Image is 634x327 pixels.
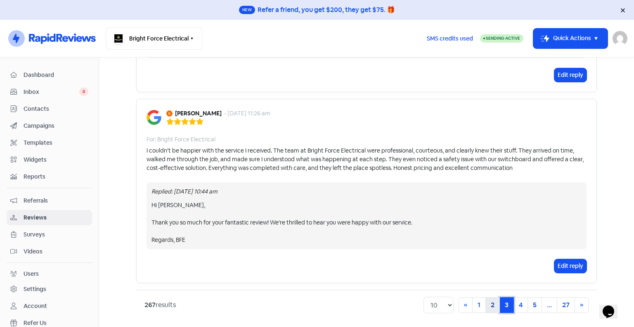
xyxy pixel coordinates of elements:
a: Dashboard [7,67,92,83]
span: Campaigns [24,122,88,130]
img: Image [147,110,161,125]
div: results [144,300,176,310]
button: Quick Actions [533,29,608,48]
button: Edit reply [554,259,587,273]
a: Next [575,297,589,313]
a: Previous [459,297,473,313]
a: 4 [513,297,528,313]
span: New [239,6,255,14]
a: Inbox 0 [7,84,92,100]
div: For: Bright Force Electrical [147,135,215,144]
a: Widgets [7,152,92,167]
div: - [DATE] 11:26 am [224,109,270,118]
a: 1 [472,297,486,313]
a: Reviews [7,210,92,225]
a: Users [7,266,92,282]
span: Inbox [24,88,79,96]
div: Hi [PERSON_NAME], Thank you so much for your fantastic review! We're thrilled to hear you were ha... [151,201,582,244]
a: 2 [485,297,500,313]
span: Dashboard [24,71,88,79]
div: Account [24,302,47,310]
span: Referrals [24,196,88,205]
a: 27 [557,297,575,313]
span: Reviews [24,213,88,222]
a: Campaigns [7,118,92,134]
span: Templates [24,138,88,147]
span: Surveys [24,230,88,239]
b: [PERSON_NAME] [175,109,222,118]
span: Widgets [24,155,88,164]
a: SMS credits used [420,33,480,42]
a: ... [542,297,557,313]
div: Refer a friend, you get $200, they get $75. 🎁 [258,5,395,15]
span: « [464,301,467,309]
img: Avatar [166,110,173,117]
a: Videos [7,244,92,259]
a: Referrals [7,193,92,208]
iframe: chat widget [599,294,626,319]
a: Contacts [7,101,92,117]
button: Bright Force Electrical [106,27,202,50]
strong: 267 [144,301,156,309]
div: Users [24,270,39,278]
a: 5 [528,297,542,313]
a: Sending Active [480,33,523,43]
span: 0 [79,88,88,96]
span: Contacts [24,105,88,113]
a: Templates [7,135,92,150]
a: Surveys [7,227,92,242]
a: Account [7,298,92,314]
a: Reports [7,169,92,184]
span: Reports [24,172,88,181]
a: 3 [499,297,514,313]
button: Edit reply [554,68,587,82]
img: User [613,31,627,46]
span: » [580,301,583,309]
span: SMS credits used [427,34,473,43]
a: Settings [7,282,92,297]
i: Replied: [DATE] 10:44 am [151,188,218,195]
div: Settings [24,285,46,294]
span: Sending Active [486,36,520,41]
div: I couldn't be happier with the service I received. The team at Bright Force Electrical were profe... [147,146,587,172]
span: Videos [24,247,88,256]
